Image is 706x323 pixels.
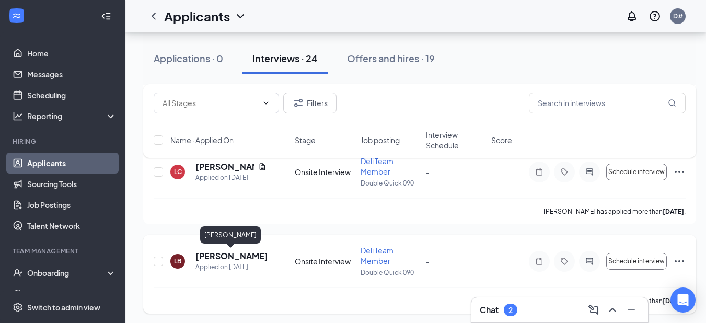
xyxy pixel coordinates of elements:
[508,306,513,315] div: 2
[101,11,111,21] svg: Collapse
[200,226,261,244] div: [PERSON_NAME]
[529,93,686,113] input: Search in interviews
[283,93,337,113] button: Filter Filters
[13,111,23,121] svg: Analysis
[608,168,665,176] span: Schedule interview
[585,302,602,318] button: ComposeMessage
[606,304,619,316] svg: ChevronUp
[673,11,683,20] div: D#
[361,135,400,145] span: Job posting
[606,164,667,180] button: Schedule interview
[649,10,661,22] svg: QuestionInfo
[295,256,354,267] div: Onsite Interview
[164,7,230,25] h1: Applicants
[623,302,640,318] button: Minimize
[27,268,108,278] div: Onboarding
[174,257,181,266] div: LB
[480,304,499,316] h3: Chat
[361,179,420,188] p: Double Quick 090
[195,262,267,272] div: Applied on [DATE]
[608,258,665,265] span: Schedule interview
[252,52,318,65] div: Interviews · 24
[426,167,430,177] span: -
[625,304,638,316] svg: Minimize
[347,52,435,65] div: Offers and hires · 19
[27,283,117,304] a: Team
[543,296,686,305] p: [PERSON_NAME] has applied more than .
[27,174,117,194] a: Sourcing Tools
[147,10,160,22] svg: ChevronLeft
[295,167,354,177] div: Onsite Interview
[491,135,512,145] span: Score
[558,168,571,176] svg: Tag
[27,302,100,313] div: Switch to admin view
[663,207,684,215] b: [DATE]
[606,253,667,270] button: Schedule interview
[13,268,23,278] svg: UserCheck
[543,207,686,216] p: [PERSON_NAME] has applied more than .
[234,10,247,22] svg: ChevronDown
[13,247,114,256] div: Team Management
[170,135,234,145] span: Name · Applied On
[533,257,546,266] svg: Note
[295,135,316,145] span: Stage
[27,215,117,236] a: Talent Network
[27,85,117,106] a: Scheduling
[13,137,114,146] div: Hiring
[27,194,117,215] a: Job Postings
[11,10,22,21] svg: WorkstreamLogo
[558,257,571,266] svg: Tag
[668,99,676,107] svg: MagnifyingGlass
[426,257,430,266] span: -
[670,287,696,313] div: Open Intercom Messenger
[583,257,596,266] svg: ActiveChat
[426,130,485,151] span: Interview Schedule
[673,255,686,268] svg: Ellipses
[587,304,600,316] svg: ComposeMessage
[533,168,546,176] svg: Note
[583,168,596,176] svg: ActiveChat
[361,246,393,266] span: Deli Team Member
[27,111,117,121] div: Reporting
[604,302,621,318] button: ChevronUp
[292,97,305,109] svg: Filter
[361,268,420,277] p: Double Quick 090
[195,172,267,183] div: Applied on [DATE]
[663,297,684,305] b: [DATE]
[174,167,182,176] div: LC
[27,64,117,85] a: Messages
[262,99,270,107] svg: ChevronDown
[626,10,638,22] svg: Notifications
[154,52,223,65] div: Applications · 0
[13,302,23,313] svg: Settings
[673,166,686,178] svg: Ellipses
[27,43,117,64] a: Home
[163,97,258,109] input: All Stages
[27,153,117,174] a: Applicants
[195,250,267,262] h5: [PERSON_NAME]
